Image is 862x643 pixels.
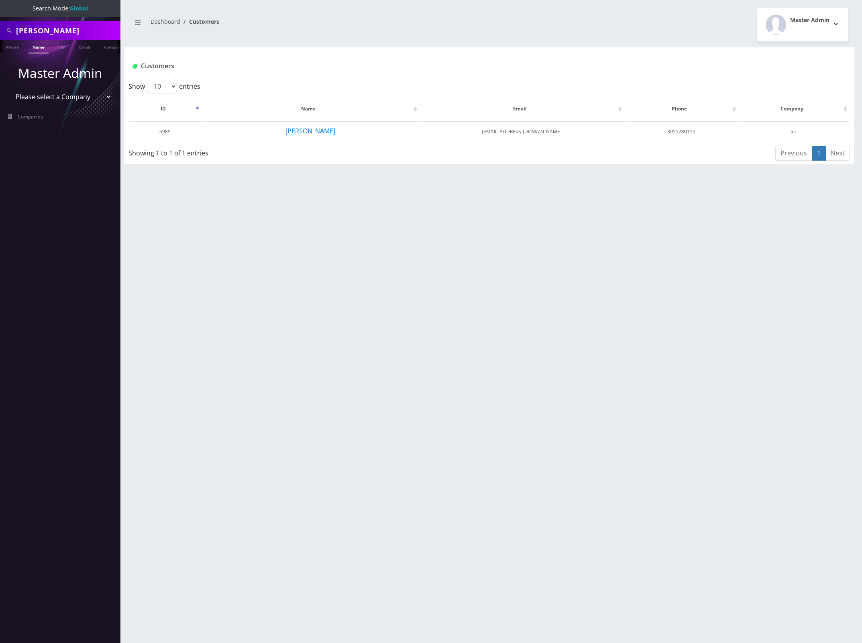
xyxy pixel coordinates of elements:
td: IoT [739,121,849,142]
td: 6989 [129,121,201,142]
th: Phone: activate to sort column ascending [625,97,738,120]
button: [PERSON_NAME] [285,126,336,136]
a: SIM [54,40,69,53]
div: Showing 1 to 1 of 1 entries [128,145,423,158]
button: Master Admin [757,8,848,41]
td: 3055280150 [625,121,738,142]
a: Name [29,40,49,53]
span: Companies [18,113,43,120]
nav: breadcrumb [130,13,483,36]
a: Dashboard [151,18,180,25]
a: Next [825,146,850,161]
td: [EMAIL_ADDRESS][DOMAIN_NAME] [420,121,624,142]
label: Show entries [128,79,200,94]
th: Company: activate to sort column ascending [739,97,849,120]
th: Name: activate to sort column ascending [202,97,419,120]
h1: Customers [132,62,725,70]
a: Phone [2,40,23,53]
a: Previous [775,146,812,161]
li: Customers [180,17,219,26]
a: Company [100,40,127,53]
th: ID: activate to sort column descending [129,97,201,120]
a: Email [75,40,94,53]
strong: Global [70,4,88,12]
select: Showentries [147,79,177,94]
a: 1 [812,146,826,161]
input: Search All Companies [16,23,118,38]
span: Search Mode: [33,4,88,12]
h2: Master Admin [790,17,829,24]
th: Email: activate to sort column ascending [420,97,624,120]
